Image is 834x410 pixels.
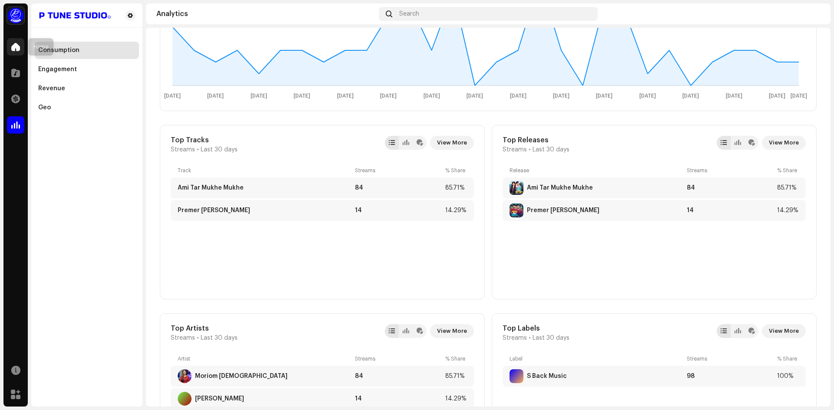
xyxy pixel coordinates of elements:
div: 14.29% [445,207,467,214]
span: Streams [171,146,195,153]
div: % Share [777,167,799,174]
div: Engagement [38,66,77,73]
div: 14.29% [777,207,799,214]
div: 14 [687,207,774,214]
span: View More [769,322,799,340]
div: 85.71% [445,373,467,380]
div: 84 [687,184,774,191]
div: 85.71% [445,184,467,191]
text: [DATE] [294,93,310,99]
div: 84 [355,184,442,191]
div: Analytics [156,10,375,17]
text: [DATE] [510,93,526,99]
div: 85.71% [777,184,799,191]
span: • [529,146,531,153]
span: Streams [503,146,527,153]
re-m-nav-item: Geo [35,99,139,116]
span: Last 30 days [533,335,569,341]
text: [DATE] [337,93,354,99]
div: Ami Tar Mukhe Mukhe [527,184,593,191]
span: • [197,335,199,341]
button: View More [762,136,806,150]
text: [DATE] [791,93,807,99]
div: Streams [687,355,774,362]
re-m-nav-item: Consumption [35,42,139,59]
text: [DATE] [769,93,785,99]
text: [DATE] [424,93,440,99]
button: View More [430,136,474,150]
text: [DATE] [467,93,483,99]
div: 14 [355,395,442,402]
div: Premer Bisha Morilam [178,207,250,214]
div: % Share [445,355,467,362]
div: Top Artists [171,324,238,333]
text: [DATE] [682,93,699,99]
text: [DATE] [726,93,742,99]
img: 4a01500c-8103-42f4-b7f9-01936f9e99d0 [38,10,111,21]
div: % Share [777,355,799,362]
span: Search [399,10,419,17]
text: [DATE] [639,93,656,99]
div: Release [510,167,683,174]
text: [DATE] [553,93,569,99]
button: View More [430,324,474,338]
img: 43CB4932-592D-4B59-8161-750B91BFDC24 [178,369,192,383]
div: 14.29% [445,395,467,402]
img: cd6f73db-fdfe-4f2e-aca3-4df9ede21d03 [806,7,820,21]
div: Top Tracks [171,136,238,144]
div: Top Labels [503,324,569,333]
span: • [197,146,199,153]
div: Track [178,167,351,174]
div: Streams [355,167,442,174]
div: Streams [355,355,442,362]
span: View More [769,134,799,151]
span: Streams [503,335,527,341]
div: 84 [355,373,442,380]
re-m-nav-item: Engagement [35,61,139,78]
div: S Back Music [527,373,567,380]
div: Revenue [38,85,65,92]
img: 89B77A46-9D7F-4112-9327-6177F67F6F41 [510,181,523,195]
img: a1dd4b00-069a-4dd5-89ed-38fbdf7e908f [7,7,24,24]
span: View More [437,134,467,151]
div: Artist [178,355,351,362]
div: 100% [777,373,799,380]
div: Imon Khan [195,395,244,402]
div: Premer Bisha Morilam [527,207,599,214]
span: Last 30 days [201,335,238,341]
text: [DATE] [207,93,224,99]
div: Consumption [38,47,79,54]
div: Geo [38,104,51,111]
div: Ami Tar Mukhe Mukhe [178,184,244,191]
img: 8489B883-27B5-4853-A36D-CA83DD943DB1 [510,203,523,217]
button: View More [762,324,806,338]
re-m-nav-item: Revenue [35,80,139,97]
span: • [529,335,531,341]
span: Last 30 days [533,146,569,153]
text: [DATE] [251,93,267,99]
span: Last 30 days [201,146,238,153]
div: Top Releases [503,136,569,144]
div: % Share [445,167,467,174]
span: Streams [171,335,195,341]
div: 14 [355,207,442,214]
span: View More [437,322,467,340]
text: [DATE] [380,93,397,99]
div: Moriom Islam [195,373,288,380]
text: [DATE] [596,93,612,99]
div: Label [510,355,683,362]
div: Streams [687,167,774,174]
div: 98 [687,373,774,380]
text: [DATE] [164,93,181,99]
